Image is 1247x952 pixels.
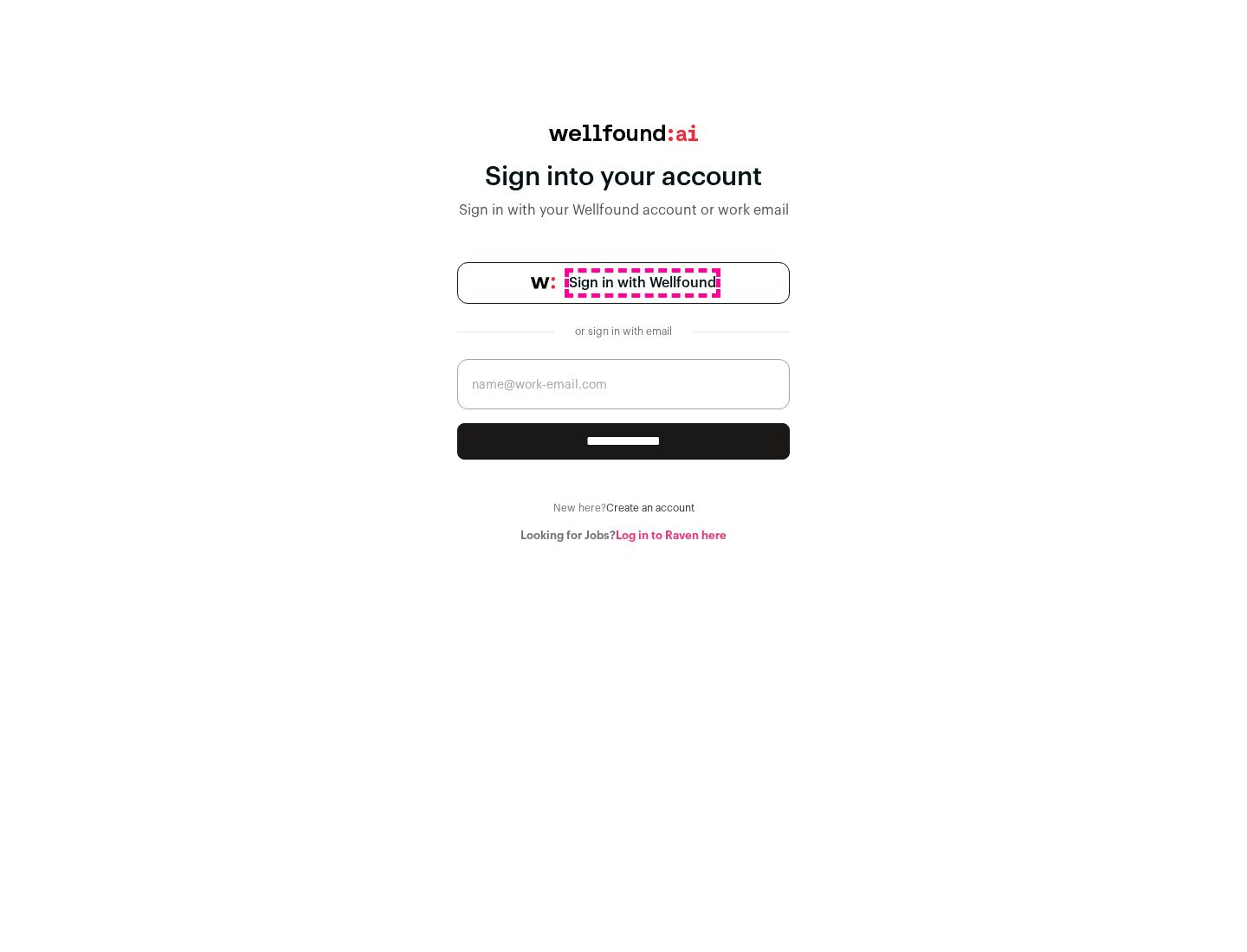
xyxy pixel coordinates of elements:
[531,277,555,289] img: wellfound-symbol-flush-black-fb3c872781a75f747ccb3a119075da62bfe97bd399995f84a933054e44a575c4.png
[457,501,790,515] div: New here?
[549,125,698,141] img: wellfound:ai
[616,530,727,541] a: Log in to Raven here
[568,325,679,338] div: or sign in with email
[457,162,790,193] div: Sign into your account
[606,503,695,513] a: Create an account
[457,262,790,304] a: Sign in with Wellfound
[457,359,790,409] input: name@work-email.com
[457,200,790,221] div: Sign in with your Wellfound account or work email
[569,273,716,293] span: Sign in with Wellfound
[457,529,790,543] div: Looking for Jobs?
